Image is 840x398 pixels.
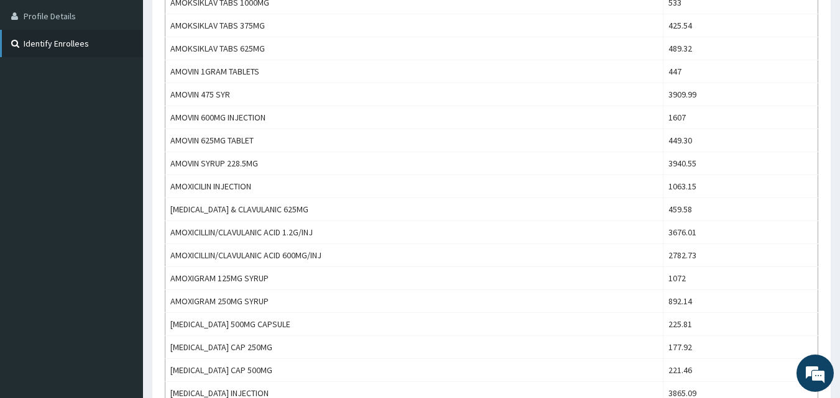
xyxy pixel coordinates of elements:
[165,290,663,313] td: AMOXIGRAM 250MG SYRUP
[165,244,663,267] td: AMOXICILLIN/CLAVULANIC ACID 600MG/INJ
[165,221,663,244] td: AMOXICILLIN/CLAVULANIC ACID 1.2G/INJ
[165,37,663,60] td: AMOKSIKLAV TABS 625MG
[165,129,663,152] td: AMOVIN 625MG TABLET
[165,175,663,198] td: AMOXICILIN INJECTION
[663,244,818,267] td: 2782.73
[6,266,237,309] textarea: Type your message and hit 'Enter'
[165,83,663,106] td: AMOVIN 475 SYR
[165,60,663,83] td: AMOVIN 1GRAM TABLETS
[663,221,818,244] td: 3676.01
[165,198,663,221] td: [MEDICAL_DATA] & CLAVULANIC 625MG
[23,62,50,93] img: d_794563401_company_1708531726252_794563401
[663,313,818,336] td: 225.81
[663,129,818,152] td: 449.30
[663,267,818,290] td: 1072
[204,6,234,36] div: Minimize live chat window
[663,198,818,221] td: 459.58
[165,106,663,129] td: AMOVIN 600MG INJECTION
[663,14,818,37] td: 425.54
[663,152,818,175] td: 3940.55
[663,175,818,198] td: 1063.15
[663,359,818,382] td: 221.46
[663,336,818,359] td: 177.92
[165,152,663,175] td: AMOVIN SYRUP 228.5MG
[663,83,818,106] td: 3909.99
[663,60,818,83] td: 447
[663,290,818,313] td: 892.14
[165,14,663,37] td: AMOKSIKLAV TABS 375MG
[165,336,663,359] td: [MEDICAL_DATA] CAP 250MG
[165,267,663,290] td: AMOXIGRAM 125MG SYRUP
[663,37,818,60] td: 489.32
[663,106,818,129] td: 1607
[165,313,663,336] td: [MEDICAL_DATA] 500MG CAPSULE
[72,120,172,245] span: We're online!
[165,359,663,382] td: [MEDICAL_DATA] CAP 500MG
[65,70,209,86] div: Chat with us now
